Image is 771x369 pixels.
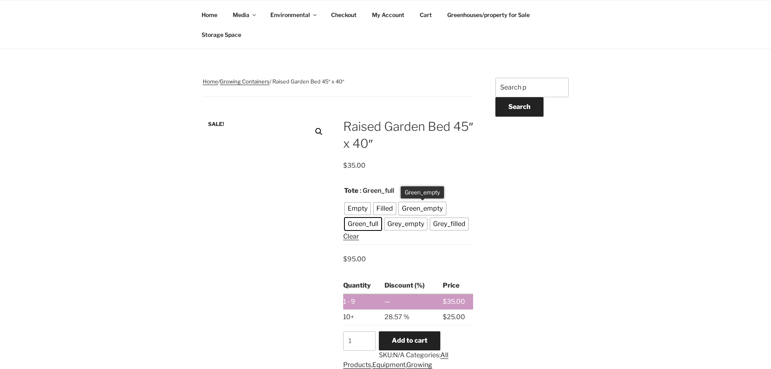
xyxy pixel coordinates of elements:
a: Clear options [343,232,359,240]
li: Grey_empty [384,218,427,230]
span: Green_empty [400,204,445,213]
span: Filled [374,204,395,213]
a: Media [226,5,262,25]
a: View full-screen image gallery [312,124,326,139]
a: All Products [343,351,448,369]
bdi: 25.00 [443,313,465,321]
button: Add to cart [379,331,440,350]
a: Home [203,78,218,85]
label: Tote [344,186,358,196]
ul: Tote [343,201,473,232]
span: : Green_full [360,186,394,196]
a: Equipment [372,361,406,369]
span: $ [343,162,347,169]
a: Greenhouses/property for Sale [440,5,537,25]
span: Empty [346,204,370,213]
li: Green_full [345,218,381,230]
li: Empty [345,203,370,215]
button: Search [495,97,544,117]
span: 10+ [343,313,354,321]
span: — [384,298,390,305]
li: Grey_filled [430,218,468,230]
bdi: 35.00 [443,298,465,305]
a: My Account [365,5,412,25]
span: Price [443,282,459,289]
span: SKU: [379,351,405,359]
span: 1 - 9 [343,298,355,305]
a: Home [195,5,225,25]
nav: Breadcrumb [203,78,474,97]
bdi: 95.00 [343,255,366,263]
span: Sale! [203,118,229,131]
a: Checkout [324,5,364,25]
a: Growing Containers [220,78,270,85]
span: 35.00 [343,162,365,169]
span: Discount (%) [384,282,425,289]
li: Green_empty [399,203,446,215]
a: Storage Space [195,25,249,45]
span: Green_full [346,219,380,229]
li: Filled [374,203,396,215]
span: Grey_filled [431,219,467,229]
aside: Blog Sidebar [495,78,569,145]
h1: Raised Garden Bed 45″ x 40″ [343,118,473,152]
a: Environmental [263,5,323,25]
span: Quantity [343,282,371,289]
span: N/A [393,351,405,359]
nav: Top Menu [195,5,577,45]
span: $ [443,298,447,305]
input: Search products… [495,78,569,97]
span: 28.57 % [384,313,410,321]
span: $ [343,255,347,263]
input: Product quantity [343,331,376,351]
span: Grey_empty [385,219,426,229]
span: $ [443,313,447,321]
a: Cart [413,5,439,25]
